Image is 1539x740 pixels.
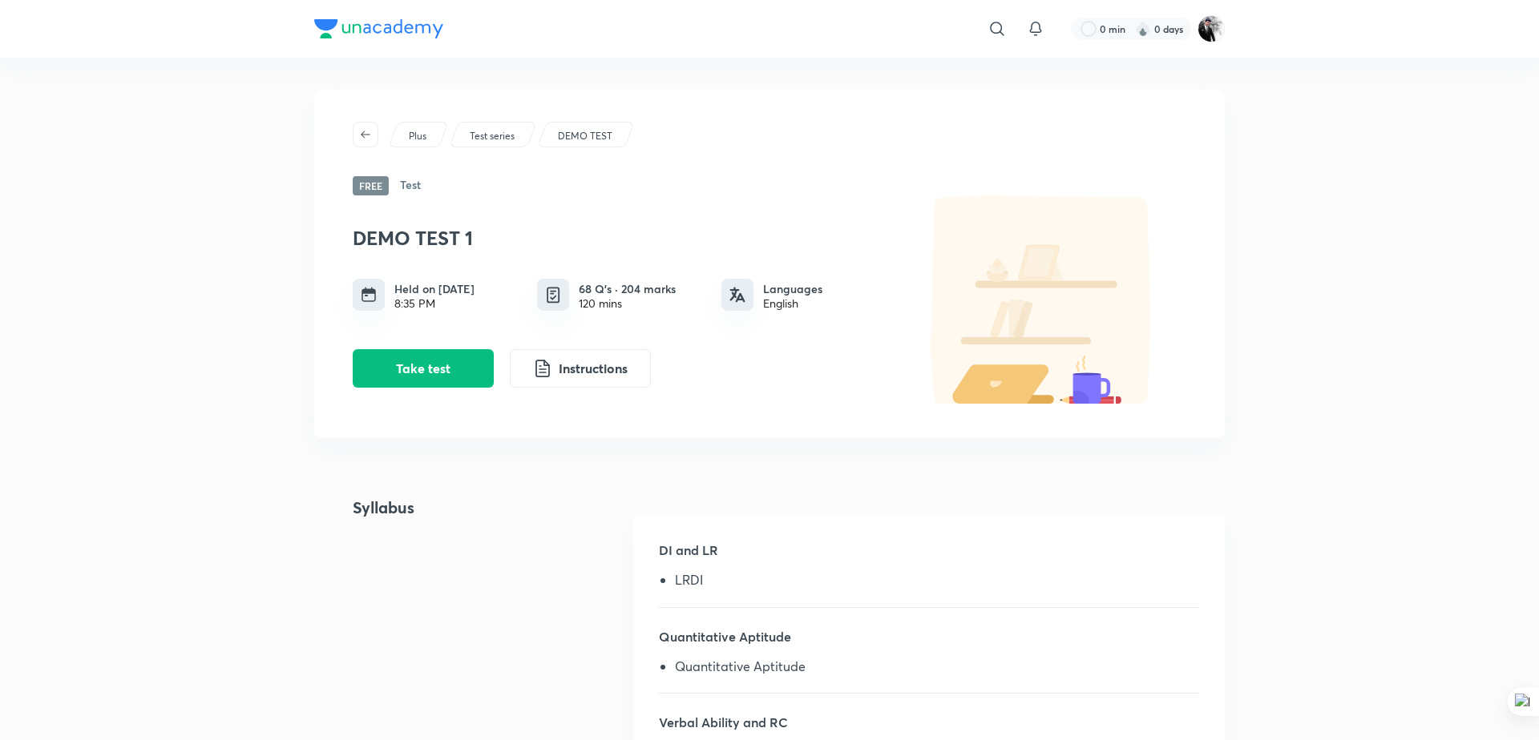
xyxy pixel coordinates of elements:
[579,297,676,310] div: 120 mins
[353,176,389,195] span: Free
[510,349,651,388] button: Instructions
[1198,15,1225,42] img: Nagesh M
[763,280,822,297] h6: Languages
[353,349,494,388] button: Take test
[400,176,421,195] h6: Test
[1135,21,1151,37] img: streak
[558,129,612,143] p: DEMO TEST
[659,541,1199,573] h5: DI and LR
[898,195,1186,404] img: default
[467,129,518,143] a: Test series
[659,627,1199,659] h5: Quantitative Aptitude
[675,573,1199,593] li: LRDI
[533,359,552,378] img: instruction
[394,280,475,297] h6: Held on [DATE]
[763,297,822,310] div: English
[579,280,676,297] h6: 68 Q’s · 204 marks
[361,287,377,303] img: timing
[543,285,563,305] img: quiz info
[406,129,430,143] a: Plus
[470,129,515,143] p: Test series
[314,19,443,38] img: Company Logo
[729,287,745,303] img: languages
[675,659,1199,680] li: Quantitative Aptitude
[394,297,475,310] div: 8:35 PM
[353,227,890,250] h3: DEMO TEST 1
[409,129,426,143] p: Plus
[555,129,616,143] a: DEMO TEST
